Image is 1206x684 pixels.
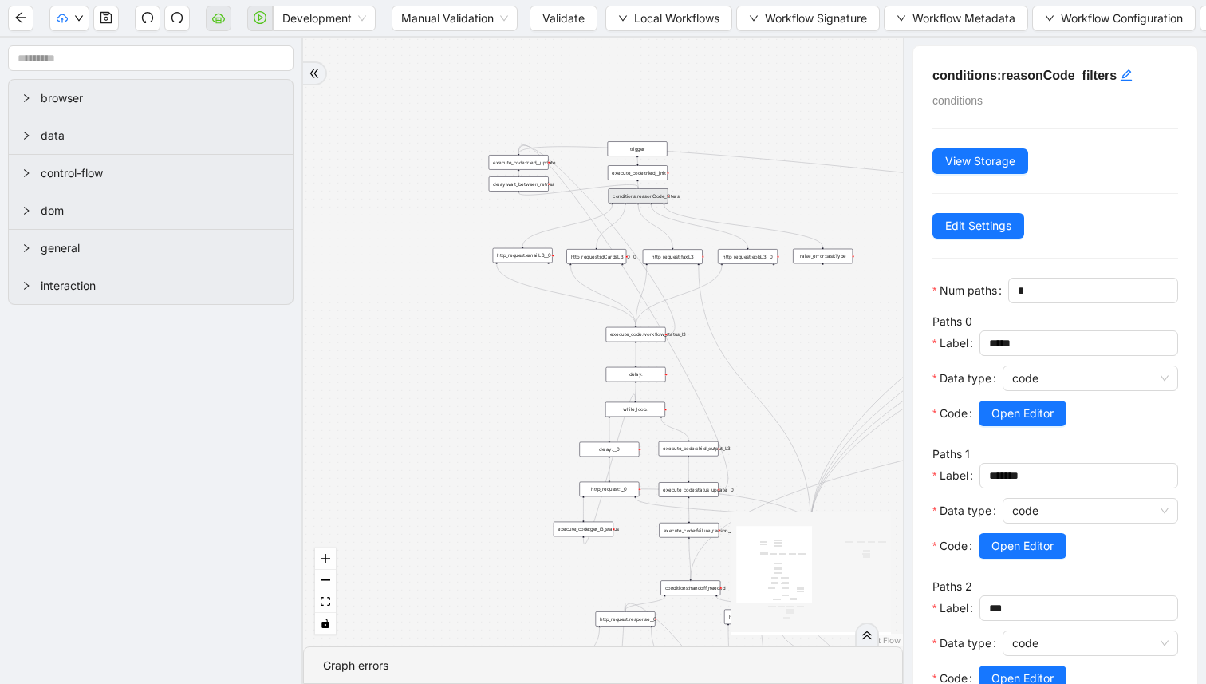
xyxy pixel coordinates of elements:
g: Edge from execute_code:tried__init to conditions:reasonCode_filters [637,182,638,188]
div: conditions:reasonCode_filters [609,188,668,204]
span: redo [171,11,183,24]
div: execute_code:child_output_L3 [659,441,719,457]
span: dom [41,202,280,219]
g: Edge from http_request:response to execute_code:retry_500 [728,626,729,669]
span: plus-circle [818,270,828,280]
span: Workflow Metadata [912,10,1015,27]
div: http_request:response__0 [596,611,656,627]
div: while_loop: [605,402,665,417]
span: browser [41,89,280,107]
div: execute_code:tried__update [489,155,549,170]
div: http_request:__0 [579,482,639,497]
button: Edit Settings [932,213,1024,239]
div: http_request:idCardsL3__0__0 [566,249,626,264]
div: execute_code:tried__init [608,165,668,180]
span: Label [940,334,968,352]
span: Num paths [940,282,997,299]
div: delay: [606,367,666,382]
span: Code [940,405,968,422]
a: React Flow attribution [859,635,901,645]
span: down [897,14,906,23]
g: Edge from http_request:response__0 to raise_error:failed_request__0 [652,627,658,668]
span: plus-circle [543,269,554,279]
button: zoom in [315,548,336,570]
span: Data type [940,370,991,387]
span: double-right [309,68,320,79]
div: delay:wait_between_retries [489,176,549,192]
span: Label [940,467,968,484]
div: control-flow [9,155,293,192]
div: delay:__0 [579,442,639,457]
span: Code [940,537,968,555]
span: Open Editor [991,405,1054,422]
button: arrow-left [8,6,33,31]
div: http_request:eobL3__0 [718,249,778,264]
span: right [22,281,31,291]
span: down [1166,295,1172,300]
span: plus-circle [617,270,628,280]
div: general [9,230,293,267]
span: cloud-upload [57,13,68,24]
span: right [22,243,31,253]
span: Manual Validation [401,6,508,30]
g: Edge from raise_error:failed_request__0 to http_request:response__0 [625,603,696,677]
span: Decrease Value [1160,291,1177,302]
g: Edge from execute_code:failure_reason__0 to conditions:handoff_needed [689,539,691,579]
span: Data type [940,502,991,520]
span: control-flow [41,164,280,182]
div: execute_code:status_update__0 [659,482,719,497]
g: Edge from execute_code:status_update__0 to execute_code:tried__update [518,144,728,489]
div: http_request:faxL3 [643,249,703,264]
button: undo [135,6,160,31]
g: Edge from conditions:reasonCode_filters to http_request:faxL3 [638,204,672,247]
g: Edge from execute_code:retry_500__0 to http_request:response__0 [619,603,625,676]
div: dom [9,192,293,229]
div: execute_code:get_l3_status [554,522,613,537]
button: Open Editor [979,401,1066,426]
button: Validate [530,6,597,31]
span: Development [282,6,366,30]
button: redo [164,6,190,31]
span: down [1045,14,1054,23]
span: edit [1120,69,1133,81]
span: right [22,206,31,215]
div: http_request:response [724,610,784,625]
div: conditions:handoff_needed [660,580,720,595]
span: Validate [542,10,585,27]
g: Edge from http_request:__0 to execute_code:failed_to_call_child [635,498,810,524]
button: zoom out [315,570,336,591]
g: Edge from conditions:reasonCode_filters to raise_error:taskType [664,204,823,247]
span: general [41,239,280,257]
g: Edge from http_request:idCardsL3__0__0 to execute_code:workflow_status_l3 [570,265,636,325]
button: downWorkflow Metadata [884,6,1028,31]
span: interaction [41,277,280,295]
span: double-right [861,630,873,641]
span: Data type [940,635,991,652]
label: Paths 0 [932,314,972,328]
div: raise_error:taskTypeplus-circle [793,249,853,264]
div: browser [9,80,293,117]
div: interaction [9,267,293,304]
g: Edge from conditions:handoff_needed to http_request:response__0 [625,597,664,611]
button: cloud-uploaddown [49,6,89,31]
span: down [74,14,84,23]
label: Paths 1 [932,447,970,461]
span: plus-circle [769,270,779,280]
button: downWorkflow Configuration [1032,6,1196,31]
span: Workflow Configuration [1061,10,1183,27]
span: code [1012,499,1169,523]
span: undo [141,11,154,24]
span: right [22,168,31,178]
button: save [93,6,119,31]
g: Edge from http_request:faxL3 to execute_code:failed_to_call_child [699,266,811,524]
